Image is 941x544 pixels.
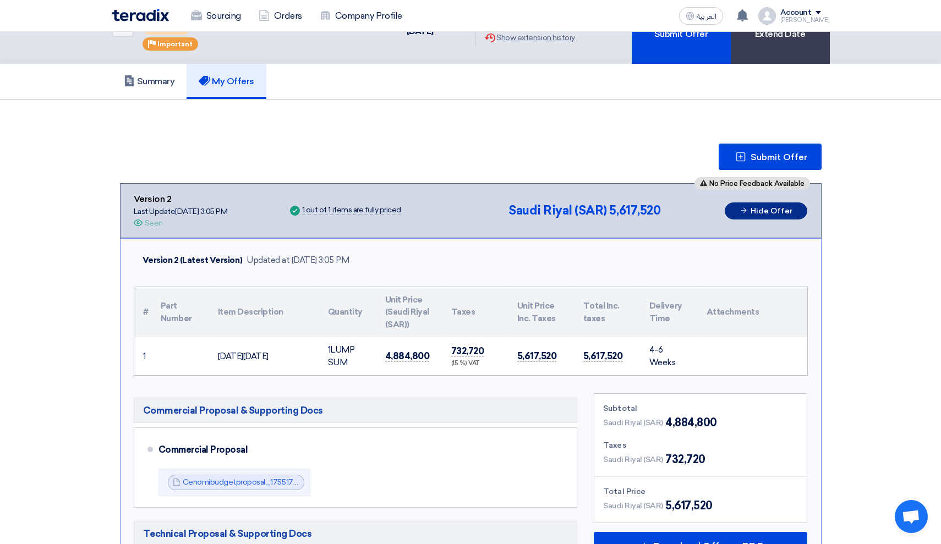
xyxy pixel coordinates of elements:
span: No Price Feedback Available [709,180,805,187]
a: Company Profile [311,4,411,28]
span: 732,720 [451,345,484,357]
div: Version 2 (Latest Version) [143,254,243,267]
a: Orders [250,4,311,28]
td: 1 [134,337,152,375]
div: (15 %) VAT [451,359,500,369]
div: Total Price [603,486,798,497]
img: Teradix logo [112,9,169,21]
span: Commercial Proposal & Supporting Docs [143,404,323,417]
button: Hide Offer [725,202,807,219]
div: Last Update [DATE] 3:05 PM [134,206,228,217]
div: Version 2 [134,193,228,206]
div: Taxes [603,439,798,451]
span: Saudi Riyal (SAR) [603,454,663,465]
div: Account [780,8,812,18]
a: My Offers [187,64,266,99]
a: Open chat [895,500,928,533]
div: Updated at [DATE] 3:05 PM [247,254,349,267]
span: Submit Offer [751,153,807,162]
span: 1 [328,345,331,355]
button: العربية [679,7,723,25]
th: Unit Price (Saudi Riyal (SAR)) [376,287,442,338]
th: Item Description [209,287,319,338]
h5: Summary [124,76,175,87]
span: العربية [697,13,716,20]
div: [DATE][DATE] [218,350,310,363]
th: Quantity [319,287,376,338]
th: Delivery Time [641,287,698,338]
span: 5,617,520 [517,350,557,362]
span: Saudi Riyal (SAR) [508,203,607,218]
span: Technical Proposal & Supporting Docs [143,527,312,540]
span: 5,617,520 [609,203,660,218]
img: profile_test.png [758,7,776,25]
button: Submit Offer [719,144,822,170]
div: Subtotal [603,403,798,414]
span: 732,720 [665,451,705,468]
div: 1 out of 1 items are fully priced [302,206,401,215]
th: Total Inc. taxes [575,287,641,338]
div: [PERSON_NAME] [780,17,830,23]
span: Saudi Riyal (SAR) [603,500,663,512]
h5: My Offers [199,76,254,87]
span: 4,884,800 [665,414,717,431]
th: # [134,287,152,338]
td: 4-6 Weeks [641,337,698,375]
th: Part Number [152,287,209,338]
a: Sourcing [182,4,250,28]
div: Commercial Proposal [158,437,560,463]
th: Unit Price Inc. Taxes [508,287,575,338]
a: Cenomibudgetproposal_1755172704956.pdf [183,477,340,487]
div: Show extension history [484,32,575,43]
span: Saudi Riyal (SAR) [603,417,663,428]
span: Important [157,40,193,48]
th: Taxes [442,287,508,338]
span: 4,884,800 [385,350,430,362]
td: LUMP SUM [319,337,376,375]
span: 5,617,520 [665,497,713,514]
a: Summary [112,64,187,99]
div: Seen [145,217,163,229]
span: 5,617,520 [583,350,623,362]
th: Attachments [698,287,807,338]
